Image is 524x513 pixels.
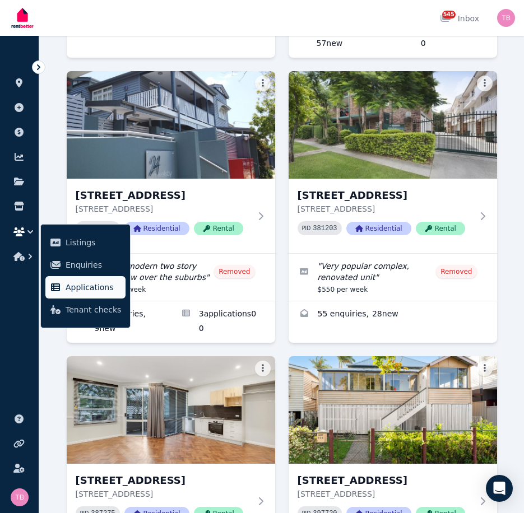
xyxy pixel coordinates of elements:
a: Edit listing: Lovely modern two story unit - view over the suburbs [67,254,275,301]
a: Listings [45,231,126,254]
img: RentBetter [9,4,36,32]
h3: [STREET_ADDRESS] [76,188,251,203]
button: More options [477,361,493,376]
h3: [STREET_ADDRESS] [298,473,472,488]
p: [STREET_ADDRESS] [76,203,251,214]
a: Enquiries for 35/20 Lamington St, New Farm [289,301,497,328]
img: 35/20 Lamington St, New Farm [289,71,497,179]
p: [STREET_ADDRESS] [298,203,472,214]
span: Tenant checks [66,303,121,316]
img: 98 Merthyr Rd, New Farm [67,356,275,464]
h3: [STREET_ADDRESS] [76,473,251,488]
a: 35/20 Lamington St, New Farm[STREET_ADDRESS][STREET_ADDRESS]PID 381203ResidentialRental [289,71,497,253]
code: 381203 [313,225,337,232]
span: 545 [442,11,456,18]
span: Applications [66,281,121,294]
p: [STREET_ADDRESS] [298,488,472,500]
img: Tracy Barrett [11,488,29,506]
img: 27/24 Welsby St, New Farm [67,71,275,179]
span: Residential [346,222,411,235]
span: Rental [416,222,465,235]
a: Enquiries [45,254,126,276]
a: Applications for 27/24 Welsby St, New Farm [171,301,275,343]
span: Enquiries [66,258,121,272]
small: PID [302,225,311,231]
a: Applications for 26/900 Brunswick St, New Farm [393,16,497,58]
a: 27/24 Welsby St, New Farm[STREET_ADDRESS][STREET_ADDRESS]PID 396062ResidentialRental [67,71,275,253]
button: More options [477,76,493,91]
button: More options [255,76,271,91]
a: Tenant checks [45,299,126,321]
p: [STREET_ADDRESS] [76,488,251,500]
a: Edit listing: Very popular complex, renovated unit [289,254,497,301]
a: Enquiries for 26/900 Brunswick St, New Farm [289,16,393,58]
div: Open Intercom Messenger [486,475,513,502]
img: Tracy Barrett [497,9,515,27]
button: More options [255,361,271,376]
span: Listings [66,236,121,249]
div: Inbox [440,13,479,24]
span: Rental [194,222,243,235]
img: 106 Merthyr Rd, New Farm [289,356,497,464]
h3: [STREET_ADDRESS] [298,188,472,203]
a: Applications [45,276,126,299]
span: Residential [124,222,189,235]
